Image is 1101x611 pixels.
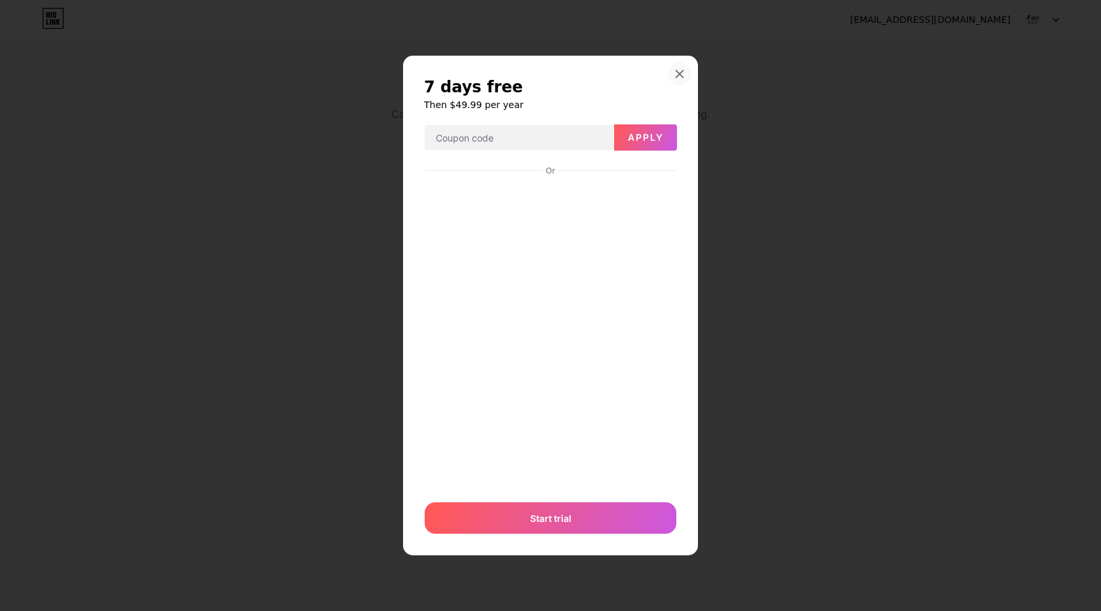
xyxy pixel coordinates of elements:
[530,511,571,525] span: Start trial
[422,177,679,489] iframe: Secure payment input frame
[543,166,558,176] div: Or
[424,98,677,111] h6: Then $49.99 per year
[424,77,523,98] span: 7 days free
[425,125,613,151] input: Coupon code
[628,132,664,143] span: Apply
[614,124,677,151] button: Apply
